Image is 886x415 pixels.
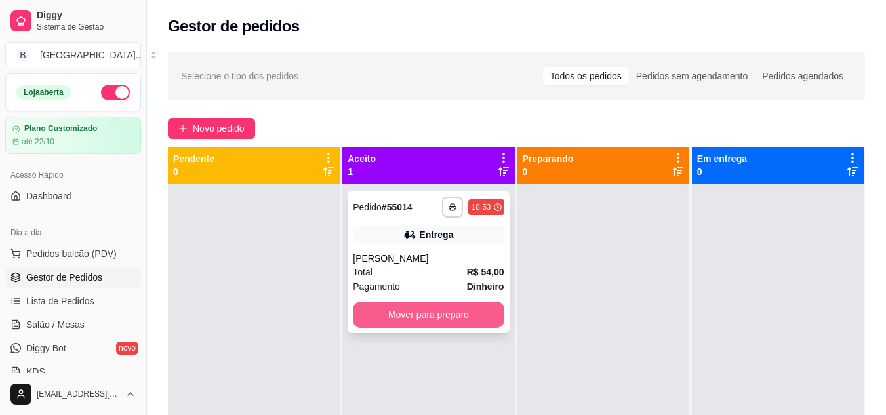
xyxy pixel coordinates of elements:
span: Sistema de Gestão [37,22,136,32]
a: KDS [5,361,141,382]
span: Lista de Pedidos [26,294,94,307]
div: Acesso Rápido [5,165,141,186]
span: B [16,49,30,62]
div: Loja aberta [16,85,71,100]
span: Pagamento [353,279,400,294]
p: Pendente [173,152,214,165]
span: Dashboard [26,189,71,203]
article: até 22/10 [22,136,54,147]
div: Pedidos agendados [755,67,851,85]
p: 0 [523,165,574,178]
span: Novo pedido [193,121,245,136]
button: Alterar Status [101,85,130,100]
div: 18:53 [471,202,491,212]
a: Plano Customizadoaté 22/10 [5,117,141,154]
div: Pedidos sem agendamento [629,67,755,85]
p: 1 [348,165,376,178]
span: KDS [26,365,45,378]
span: Pedidos balcão (PDV) [26,247,117,260]
span: Gestor de Pedidos [26,271,102,284]
strong: Dinheiro [467,281,504,292]
div: [PERSON_NAME] [353,252,504,265]
button: [EMAIL_ADDRESS][DOMAIN_NAME] [5,378,141,410]
a: Gestor de Pedidos [5,267,141,288]
p: 0 [173,165,214,178]
span: Diggy Bot [26,342,66,355]
a: Diggy Botnovo [5,338,141,359]
strong: # 55014 [382,202,413,212]
p: Em entrega [697,152,747,165]
span: [EMAIL_ADDRESS][DOMAIN_NAME] [37,389,120,399]
div: Dia a dia [5,222,141,243]
p: Preparando [523,152,574,165]
a: DiggySistema de Gestão [5,5,141,37]
div: Todos os pedidos [543,67,629,85]
div: [GEOGRAPHIC_DATA] ... [40,49,143,62]
span: Selecione o tipo dos pedidos [181,69,298,83]
article: Plano Customizado [24,124,97,134]
button: Mover para preparo [353,302,504,328]
h2: Gestor de pedidos [168,16,300,37]
a: Dashboard [5,186,141,207]
button: Novo pedido [168,118,255,139]
a: Lista de Pedidos [5,290,141,311]
strong: R$ 54,00 [467,267,504,277]
span: Pedido [353,202,382,212]
span: Total [353,265,373,279]
span: Salão / Mesas [26,318,85,331]
div: Entrega [419,228,453,241]
p: Aceito [348,152,376,165]
button: Select a team [5,42,141,68]
a: Salão / Mesas [5,314,141,335]
span: plus [178,124,188,133]
span: Diggy [37,10,136,22]
p: 0 [697,165,747,178]
button: Pedidos balcão (PDV) [5,243,141,264]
